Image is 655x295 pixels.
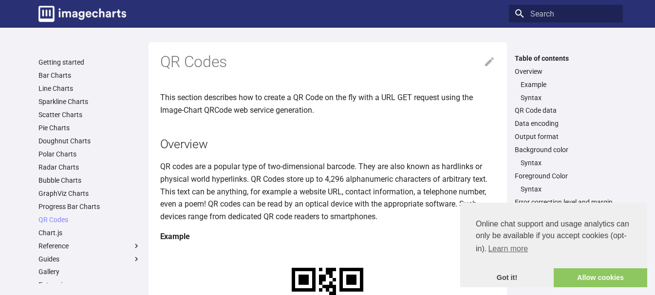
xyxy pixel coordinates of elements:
[38,137,141,145] a: Doughnut Charts
[160,160,495,223] p: QR codes are a popular type of two-dimensional barcode. They are also known as hardlinks or physi...
[38,255,141,263] label: Guides
[515,172,617,180] a: Foreground Color
[521,185,617,193] a: Syntax
[521,93,617,102] a: Syntax
[38,110,141,119] a: Scatter Charts
[509,54,623,207] nav: Table of contents
[515,185,617,193] nav: Foreground Color
[38,58,141,67] a: Getting started
[38,97,141,106] a: Sparkline Charts
[515,145,617,154] a: Background color
[38,176,141,185] a: Bubble Charts
[160,91,495,116] p: This section describes how to create a QR Code on the fly with a URL GET request using the Image-...
[38,202,141,211] a: Progress Bar Charts
[509,5,623,22] input: Search
[515,132,617,141] a: Output format
[160,52,495,72] h1: QR Codes
[476,218,632,256] span: Online chat support and usage analytics can only be available if you accept cookies (opt-in).
[35,2,130,26] a: Image-Charts documentation
[38,71,141,80] a: Bar Charts
[515,119,617,128] a: Data encoding
[38,189,141,198] a: GraphViz Charts
[515,158,617,167] nav: Background color
[38,215,141,224] a: QR Codes
[160,230,495,243] h4: Example
[515,80,617,102] nav: Overview
[38,267,141,276] a: Gallery
[38,6,126,22] img: logo
[460,203,647,287] div: cookieconsent
[515,67,617,76] a: Overview
[460,268,554,288] a: dismiss cookie message
[38,228,141,237] a: Chart.js
[521,80,617,89] a: Example
[38,123,141,132] a: Pie Charts
[521,158,617,167] a: Syntax
[38,150,141,158] a: Polar Charts
[554,268,647,288] a: allow cookies
[160,136,495,153] h2: Overview
[38,163,141,172] a: Radar Charts
[515,106,617,115] a: QR Code data
[38,84,141,93] a: Line Charts
[38,280,141,289] a: Enterprise
[487,242,529,256] a: learn more about cookies
[509,54,623,63] label: Table of contents
[515,198,617,207] a: Error correction level and margin
[38,242,141,250] label: Reference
